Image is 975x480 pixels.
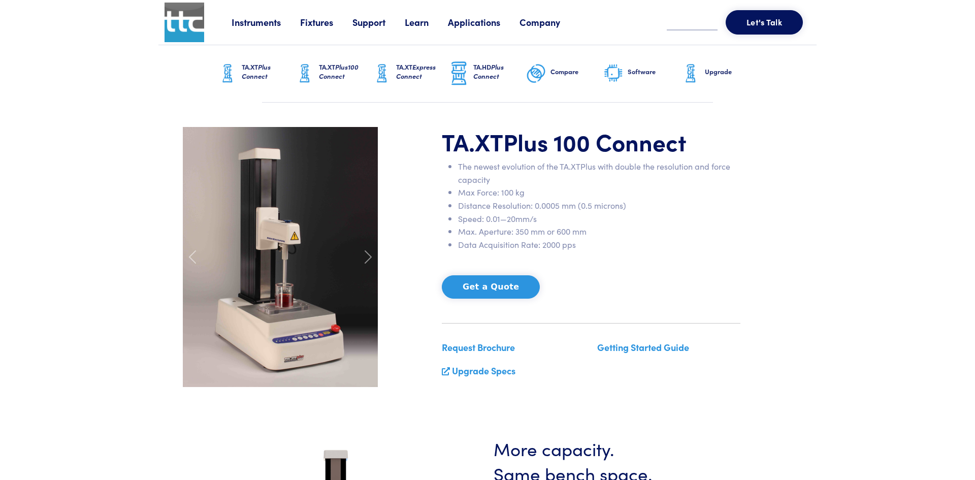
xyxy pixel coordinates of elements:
[458,160,740,186] li: The newest evolution of the TA.XTPlus with double the resolution and force capacity
[183,127,378,387] img: ta-xt-plus-100-gel-red.jpg
[503,125,687,157] span: Plus 100 Connect
[405,16,448,28] a: Learn
[396,62,449,81] h6: TA.XT
[217,45,295,102] a: TA.XTPlus Connect
[442,341,515,354] a: Request Brochure
[396,62,436,81] span: Express Connect
[319,62,372,81] h6: TA.XT
[628,67,680,76] h6: Software
[319,62,359,81] span: Plus100 Connect
[597,341,689,354] a: Getting Started Guide
[519,16,579,28] a: Company
[449,45,526,102] a: TA.HDPlus Connect
[603,63,624,84] img: software-graphic.png
[372,45,449,102] a: TA.XTExpress Connect
[473,62,504,81] span: Plus Connect
[442,275,540,299] button: Get a Quote
[526,45,603,102] a: Compare
[449,60,469,87] img: ta-hd-graphic.png
[726,10,803,35] button: Let's Talk
[165,3,204,42] img: ttc_logo_1x1_v1.0.png
[452,364,515,377] a: Upgrade Specs
[473,62,526,81] h6: TA.HD
[458,238,740,251] li: Data Acquisition Rate: 2000 pps
[295,61,315,86] img: ta-xt-graphic.png
[680,61,701,86] img: ta-xt-graphic.png
[458,186,740,199] li: Max Force: 100 kg
[458,199,740,212] li: Distance Resolution: 0.0005 mm (0.5 microns)
[603,45,680,102] a: Software
[448,16,519,28] a: Applications
[550,67,603,76] h6: Compare
[372,61,392,86] img: ta-xt-graphic.png
[232,16,300,28] a: Instruments
[352,16,405,28] a: Support
[458,225,740,238] li: Max. Aperture: 350 mm or 600 mm
[242,62,295,81] h6: TA.XT
[442,127,740,156] h1: TA.XT
[300,16,352,28] a: Fixtures
[295,45,372,102] a: TA.XTPlus100 Connect
[680,45,758,102] a: Upgrade
[526,61,546,86] img: compare-graphic.png
[705,67,758,76] h6: Upgrade
[458,212,740,226] li: Speed: 0.01—20mm/s
[217,61,238,86] img: ta-xt-graphic.png
[242,62,271,81] span: Plus Connect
